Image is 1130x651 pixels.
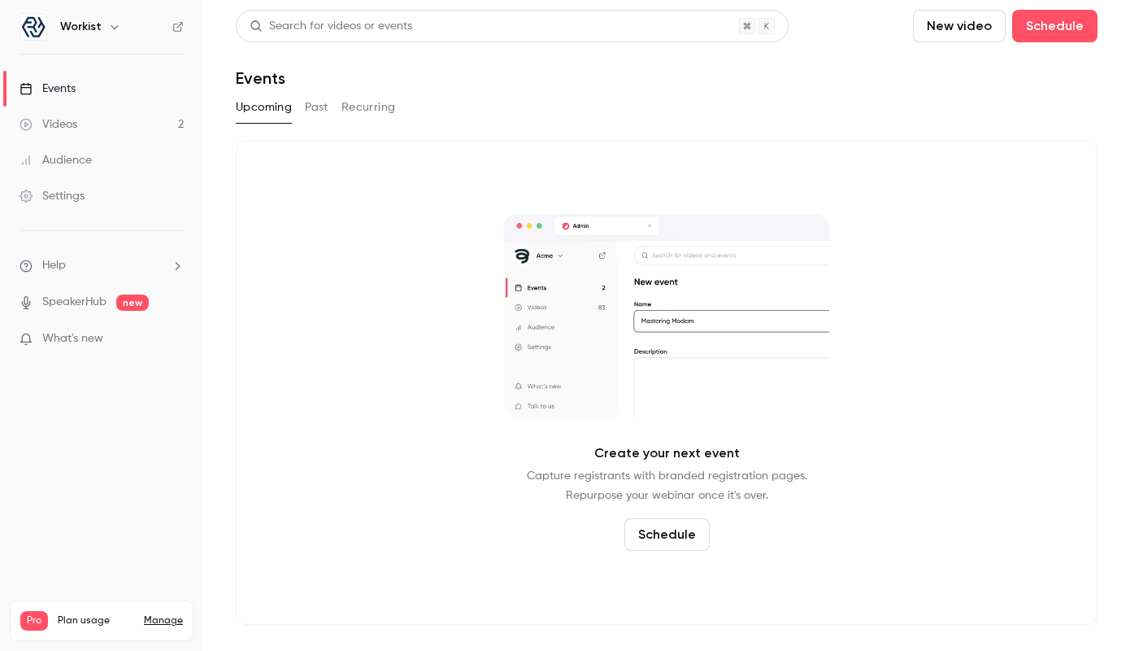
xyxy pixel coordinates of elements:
[20,257,184,274] li: help-dropdown-opener
[913,10,1006,42] button: New video
[1012,10,1097,42] button: Schedule
[58,614,134,627] span: Plan usage
[20,116,77,133] div: Videos
[250,18,412,35] div: Search for videos or events
[305,94,328,120] button: Past
[20,81,76,97] div: Events
[236,94,292,120] button: Upcoming
[624,518,710,551] button: Schedule
[144,614,183,627] a: Manage
[236,68,285,88] h1: Events
[42,257,66,274] span: Help
[594,443,740,463] p: Create your next event
[20,14,46,40] img: Workist
[20,188,85,204] div: Settings
[20,152,92,168] div: Audience
[20,611,48,631] span: Pro
[60,19,102,35] h6: Workist
[341,94,396,120] button: Recurring
[42,330,103,347] span: What's new
[42,294,106,311] a: SpeakerHub
[116,295,149,311] span: new
[527,466,807,505] p: Capture registrants with branded registration pages. Repurpose your webinar once it's over.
